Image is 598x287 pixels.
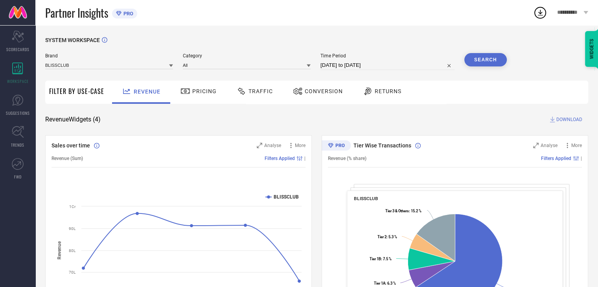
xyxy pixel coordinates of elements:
[353,142,411,149] span: Tier Wise Transactions
[134,88,160,95] span: Revenue
[45,37,100,43] span: SYSTEM WORKSPACE
[375,88,401,94] span: Returns
[541,143,558,148] span: Analyse
[6,110,30,116] span: SUGGESTIONS
[374,281,385,285] tspan: Tier 1A
[57,241,62,259] tspan: Revenue
[45,116,101,123] span: Revenue Widgets ( 4 )
[305,88,343,94] span: Conversion
[52,156,83,161] span: Revenue (Sum)
[6,46,29,52] span: SCORECARDS
[295,143,305,148] span: More
[274,194,299,200] text: BLISSCLUB
[257,143,262,148] svg: Zoom
[464,53,507,66] button: Search
[374,281,396,285] text: : 6.3 %
[45,53,173,59] span: Brand
[265,156,295,161] span: Filters Applied
[49,86,104,96] span: Filter By Use-Case
[45,5,108,21] span: Partner Insights
[304,156,305,161] span: |
[69,248,76,253] text: 80L
[322,140,351,152] div: Premium
[328,156,366,161] span: Revenue (% share)
[121,11,133,17] span: PRO
[354,196,378,201] span: BLISSCLUB
[264,143,281,148] span: Analyse
[377,235,397,239] text: : 5.3 %
[69,226,76,231] text: 90L
[370,257,392,261] text: : 7.5 %
[571,143,582,148] span: More
[248,88,273,94] span: Traffic
[556,116,582,123] span: DOWNLOAD
[320,61,454,70] input: Select time period
[192,88,217,94] span: Pricing
[183,53,311,59] span: Category
[385,209,421,213] text: : 15.2 %
[69,204,76,209] text: 1Cr
[14,174,22,180] span: FWD
[581,156,582,161] span: |
[385,209,409,213] tspan: Tier 3 & Others
[52,142,90,149] span: Sales over time
[533,143,539,148] svg: Zoom
[7,78,29,84] span: WORKSPACE
[377,235,386,239] tspan: Tier 2
[11,142,24,148] span: TRENDS
[69,270,76,274] text: 70L
[533,6,547,20] div: Open download list
[320,53,454,59] span: Time Period
[370,257,381,261] tspan: Tier 1B
[541,156,571,161] span: Filters Applied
